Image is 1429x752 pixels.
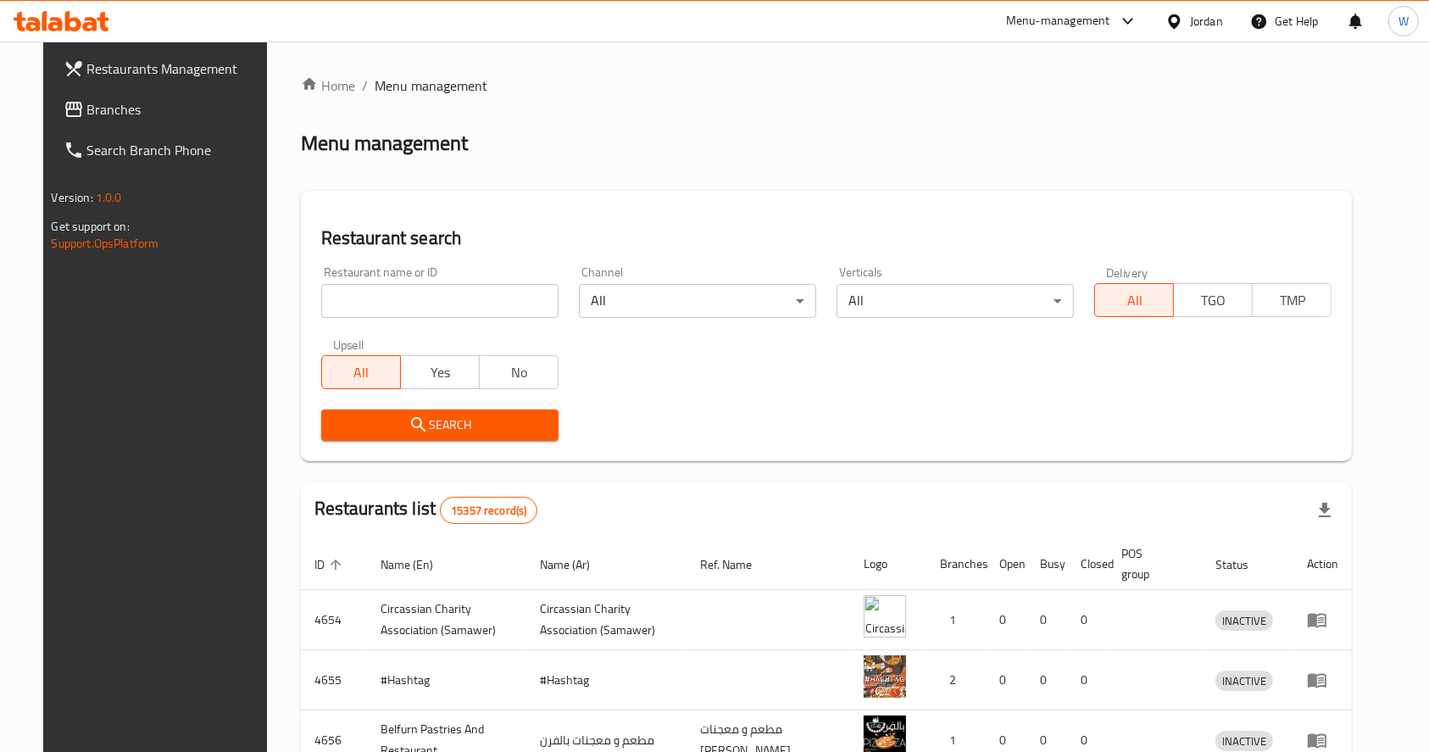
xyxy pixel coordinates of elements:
[333,338,364,350] label: Upsell
[864,595,906,638] img: ​Circassian ​Charity ​Association​ (Samawer)
[1102,288,1167,313] span: All
[1307,730,1338,750] div: Menu
[321,284,559,318] input: Search for restaurant name or ID..
[381,554,455,575] span: Name (En)
[52,215,130,237] span: Get support on:
[1215,732,1273,751] span: INACTIVE
[301,650,367,710] td: 4655
[50,48,282,89] a: Restaurants Management
[50,130,282,170] a: Search Branch Phone
[487,360,552,385] span: No
[96,187,122,209] span: 1.0.0
[527,650,687,710] td: #Hashtag
[986,590,1026,650] td: 0
[1307,670,1338,690] div: Menu
[926,590,986,650] td: 1
[367,590,527,650] td: ​Circassian ​Charity ​Association​ (Samawer)
[301,75,1353,96] nav: breadcrumb
[335,415,545,436] span: Search
[479,355,559,389] button: No
[1121,543,1182,584] span: POS group
[87,99,269,120] span: Branches
[1026,590,1067,650] td: 0
[87,140,269,160] span: Search Branch Phone
[440,497,537,524] div: Total records count
[375,75,487,96] span: Menu management
[329,360,394,385] span: All
[527,590,687,650] td: ​Circassian ​Charity ​Association​ (Samawer)
[1215,611,1273,631] span: INACTIVE
[700,554,774,575] span: Ref. Name
[926,650,986,710] td: 2
[1067,590,1108,650] td: 0
[408,360,473,385] span: Yes
[321,409,559,441] button: Search
[864,655,906,698] img: #Hashtag
[1215,671,1273,691] div: INACTIVE
[850,538,926,590] th: Logo
[1067,538,1108,590] th: Closed
[52,187,93,209] span: Version:
[1026,538,1067,590] th: Busy
[986,538,1026,590] th: Open
[314,554,347,575] span: ID
[301,75,355,96] a: Home
[1215,610,1273,631] div: INACTIVE
[321,226,1332,251] h2: Restaurant search
[1215,731,1273,751] div: INACTIVE
[1006,11,1110,31] div: Menu-management
[1304,490,1345,531] div: Export file
[1252,283,1332,317] button: TMP
[1173,283,1253,317] button: TGO
[1307,610,1338,630] div: Menu
[301,590,367,650] td: 4654
[400,355,480,389] button: Yes
[1181,288,1246,313] span: TGO
[837,284,1074,318] div: All
[314,496,538,524] h2: Restaurants list
[362,75,368,96] li: /
[1293,538,1352,590] th: Action
[1026,650,1067,710] td: 0
[50,89,282,130] a: Branches
[1398,12,1409,31] span: W
[1190,12,1223,31] div: Jordan
[441,503,537,519] span: 15357 record(s)
[1215,671,1273,691] span: INACTIVE
[1106,266,1148,278] label: Delivery
[367,650,527,710] td: #Hashtag
[301,130,468,157] h2: Menu management
[87,58,269,79] span: Restaurants Management
[541,554,613,575] span: Name (Ar)
[986,650,1026,710] td: 0
[926,538,986,590] th: Branches
[1094,283,1174,317] button: All
[1067,650,1108,710] td: 0
[579,284,816,318] div: All
[1259,288,1325,313] span: TMP
[1215,554,1271,575] span: Status
[321,355,401,389] button: All
[52,232,159,254] a: Support.OpsPlatform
